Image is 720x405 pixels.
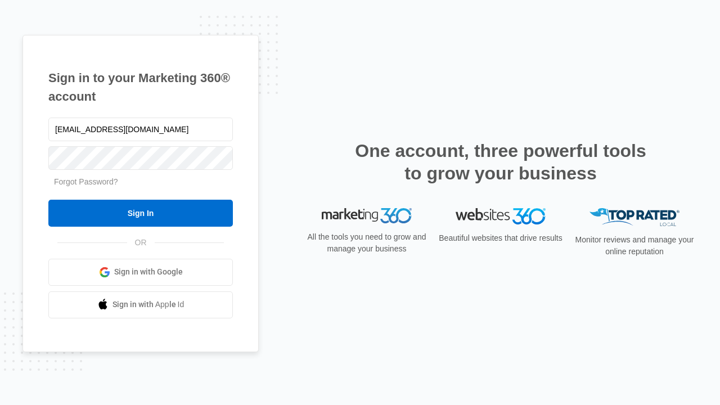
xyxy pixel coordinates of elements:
[352,139,650,184] h2: One account, three powerful tools to grow your business
[438,232,564,244] p: Beautiful websites that drive results
[48,291,233,318] a: Sign in with Apple Id
[48,118,233,141] input: Email
[48,69,233,106] h1: Sign in to your Marketing 360® account
[112,299,184,310] span: Sign in with Apple Id
[571,234,697,258] p: Monitor reviews and manage your online reputation
[304,231,430,255] p: All the tools you need to grow and manage your business
[114,266,183,278] span: Sign in with Google
[48,259,233,286] a: Sign in with Google
[456,208,546,224] img: Websites 360
[589,208,679,227] img: Top Rated Local
[54,177,118,186] a: Forgot Password?
[322,208,412,224] img: Marketing 360
[127,237,155,249] span: OR
[48,200,233,227] input: Sign In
